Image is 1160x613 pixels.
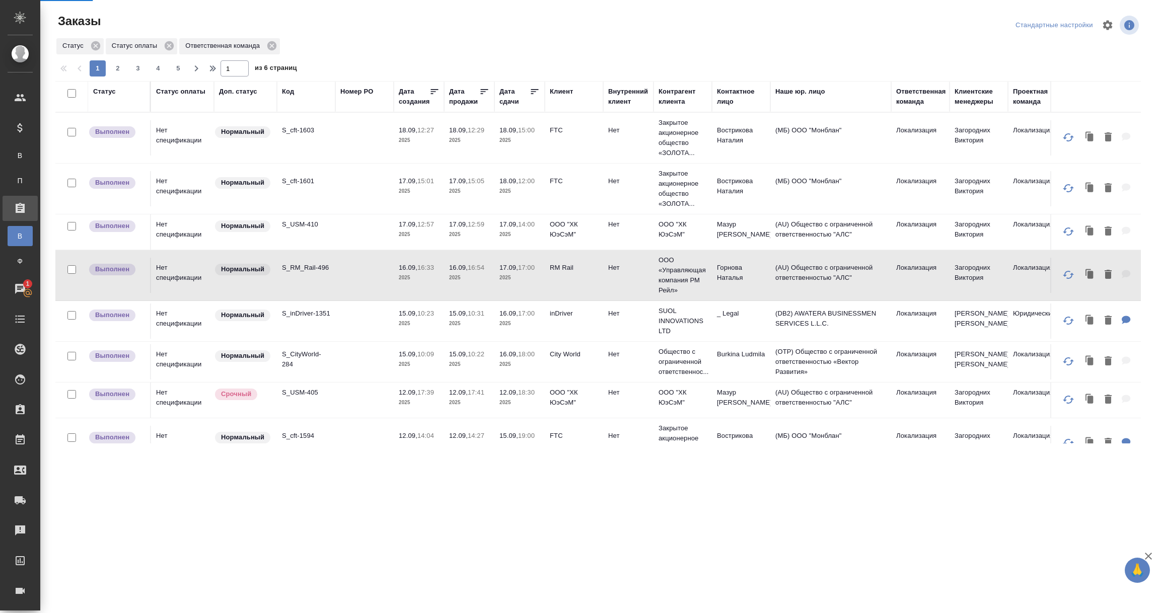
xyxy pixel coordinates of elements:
[1080,127,1100,148] button: Клонировать
[659,87,707,107] div: Контрагент клиента
[449,177,468,185] p: 17.09,
[417,389,434,396] p: 17:39
[468,432,484,439] p: 14:27
[1013,18,1096,33] div: split button
[468,220,484,228] p: 12:59
[712,214,770,250] td: Мазур [PERSON_NAME]
[20,279,35,289] span: 1
[550,87,573,97] div: Клиент
[1080,265,1100,285] button: Клонировать
[449,350,468,358] p: 15.09,
[1056,431,1080,455] button: Обновить
[1080,390,1100,410] button: Клонировать
[95,127,129,137] p: Выполнен
[282,176,330,186] p: S_cft-1601
[282,388,330,398] p: S_USM-405
[151,344,214,379] td: Нет спецификации
[399,319,439,329] p: 2025
[770,342,891,382] td: (OTP) Общество с ограниченной ответственностью «Вектор Развития»
[468,350,484,358] p: 10:22
[608,87,648,107] div: Внутренний клиент
[891,171,950,206] td: Локализация
[88,219,145,233] div: Выставляет ПМ после сдачи и проведения начислений. Последний этап для ПМа
[950,426,1008,461] td: Загородних Виктория
[221,264,264,274] p: Нормальный
[179,38,280,54] div: Ответственная команда
[499,135,540,145] p: 2025
[950,382,1008,418] td: Загородних Виктория
[95,310,129,320] p: Выполнен
[449,186,489,196] p: 2025
[550,349,598,359] p: City World
[170,60,186,76] button: 5
[518,389,535,396] p: 18:30
[770,303,891,339] td: (DB2) AWATERA BUSINESSMEN SERVICES L.L.C.
[95,221,129,231] p: Выполнен
[449,229,489,240] p: 2025
[449,87,479,107] div: Дата продажи
[770,214,891,250] td: (AU) Общество с ограниченной ответственностью "АЛС"
[950,214,1008,250] td: Загородних Виктория
[468,126,484,134] p: 12:29
[1008,382,1066,418] td: Локализация
[151,258,214,293] td: Нет спецификации
[1100,433,1117,453] button: Удалить
[950,258,1008,293] td: Загородних Виктория
[130,60,146,76] button: 3
[1080,221,1100,242] button: Клонировать
[221,127,264,137] p: Нормальный
[399,273,439,283] p: 2025
[221,432,264,442] p: Нормальный
[151,303,214,339] td: Нет спецификации
[770,171,891,206] td: (МБ) ООО "Монблан"
[417,310,434,317] p: 10:23
[151,214,214,250] td: Нет спецификации
[712,382,770,418] td: Мазур [PERSON_NAME]
[214,431,272,444] div: Статус по умолчанию для стандартных заказов
[518,126,535,134] p: 15:00
[88,263,145,276] div: Выставляет ПМ после сдачи и проведения начислений. Последний этап для ПМа
[449,135,489,145] p: 2025
[955,87,1003,107] div: Клиентские менеджеры
[13,256,28,266] span: Ф
[659,423,707,464] p: Закрытое акционерное общество «ЗОЛОТА...
[891,382,950,418] td: Локализация
[112,41,161,51] p: Статус оплаты
[282,431,330,441] p: S_cft-1594
[1056,219,1080,244] button: Обновить
[1100,221,1117,242] button: Удалить
[712,344,770,379] td: Burkina Ludmila
[8,145,33,166] a: В
[499,229,540,240] p: 2025
[214,388,272,401] div: Выставляется автоматически, если на указанный объем услуг необходимо больше времени в стандартном...
[399,264,417,271] p: 16.09,
[468,310,484,317] p: 10:31
[770,120,891,156] td: (МБ) ООО "Монблан"
[608,176,648,186] p: Нет
[499,264,518,271] p: 17.09,
[417,350,434,358] p: 10:09
[399,389,417,396] p: 12.09,
[1080,351,1100,372] button: Клонировать
[255,62,297,76] span: из 6 страниц
[499,319,540,329] p: 2025
[1056,388,1080,412] button: Обновить
[13,150,28,161] span: В
[282,125,330,135] p: S_cft-1603
[499,87,530,107] div: Дата сдачи
[770,258,891,293] td: (AU) Общество с ограниченной ответственностью "АЛС"
[399,310,417,317] p: 15.09,
[151,426,214,461] td: Нет спецификации
[1008,214,1066,250] td: Локализация
[399,87,429,107] div: Дата создания
[1056,263,1080,287] button: Обновить
[518,350,535,358] p: 18:00
[95,178,129,188] p: Выполнен
[214,263,272,276] div: Статус по умолчанию для стандартных заказов
[950,303,1008,339] td: [PERSON_NAME] [PERSON_NAME]
[449,310,468,317] p: 15.09,
[712,120,770,156] td: Вострикова Наталия
[214,125,272,139] div: Статус по умолчанию для стандартных заказов
[449,319,489,329] p: 2025
[56,38,104,54] div: Статус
